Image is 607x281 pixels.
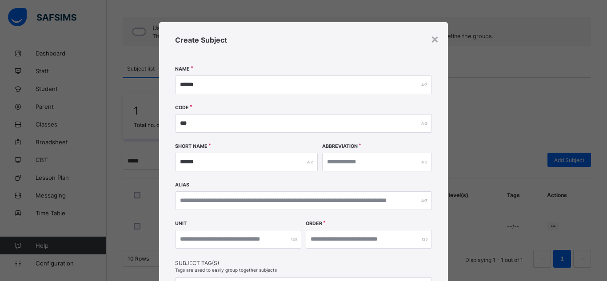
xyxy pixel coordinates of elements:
label: Code [175,105,189,111]
label: Short Name [175,143,208,149]
label: Order [306,221,322,226]
label: Abbreviation [322,143,358,149]
div: × [431,31,439,46]
span: Subject Tag(s) [175,260,432,266]
label: Alias [175,182,189,188]
label: Name [175,66,190,72]
span: Tags are used to easily group together subjects [175,267,277,273]
label: Unit [175,221,187,226]
span: Create Subject [175,36,227,44]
